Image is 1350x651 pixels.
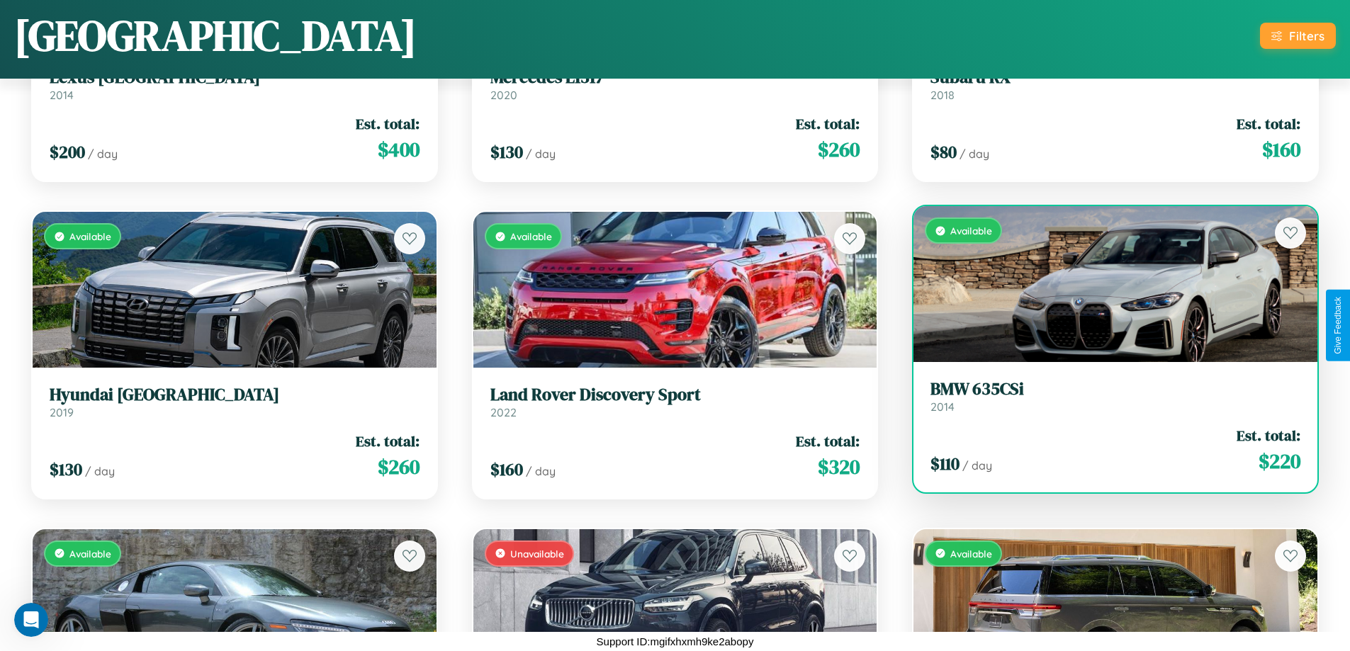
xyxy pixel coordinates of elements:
span: / day [962,458,992,472]
span: $ 130 [490,140,523,164]
span: $ 200 [50,140,85,164]
a: Land Rover Discovery Sport2022 [490,385,860,419]
span: Est. total: [796,113,860,134]
span: / day [88,147,118,161]
div: Filters [1289,28,1324,43]
span: Est. total: [356,431,420,451]
h3: Lexus [GEOGRAPHIC_DATA] [50,67,420,88]
h3: BMW 635CSi [930,379,1300,400]
span: $ 160 [1262,135,1300,164]
span: Est. total: [356,113,420,134]
span: $ 400 [378,135,420,164]
span: Unavailable [510,548,564,560]
span: 2022 [490,405,517,419]
span: 2014 [930,400,955,414]
span: $ 220 [1259,447,1300,475]
span: / day [526,464,556,478]
h3: Hyundai [GEOGRAPHIC_DATA] [50,385,420,405]
a: Mercedes L13172020 [490,67,860,102]
h1: [GEOGRAPHIC_DATA] [14,6,417,64]
span: / day [85,464,115,478]
span: 2014 [50,88,74,102]
button: Filters [1260,23,1336,49]
span: / day [960,147,989,161]
span: Available [950,225,992,237]
span: $ 110 [930,452,960,475]
span: $ 320 [818,453,860,481]
span: Est. total: [796,431,860,451]
span: Est. total: [1237,425,1300,446]
span: / day [526,147,556,161]
a: Hyundai [GEOGRAPHIC_DATA]2019 [50,385,420,419]
p: Support ID: mgifxhxmh9ke2abopy [597,632,754,651]
a: Subaru RX2018 [930,67,1300,102]
a: Lexus [GEOGRAPHIC_DATA]2014 [50,67,420,102]
span: $ 130 [50,458,82,481]
div: Give Feedback [1333,297,1343,354]
a: BMW 635CSi2014 [930,379,1300,414]
span: Est. total: [1237,113,1300,134]
span: Available [69,548,111,560]
span: 2018 [930,88,955,102]
span: 2019 [50,405,74,419]
span: Available [69,230,111,242]
span: $ 160 [490,458,523,481]
span: Available [950,548,992,560]
span: 2020 [490,88,517,102]
span: $ 80 [930,140,957,164]
span: $ 260 [378,453,420,481]
h3: Land Rover Discovery Sport [490,385,860,405]
span: Available [510,230,552,242]
span: $ 260 [818,135,860,164]
iframe: Intercom live chat [14,603,48,637]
